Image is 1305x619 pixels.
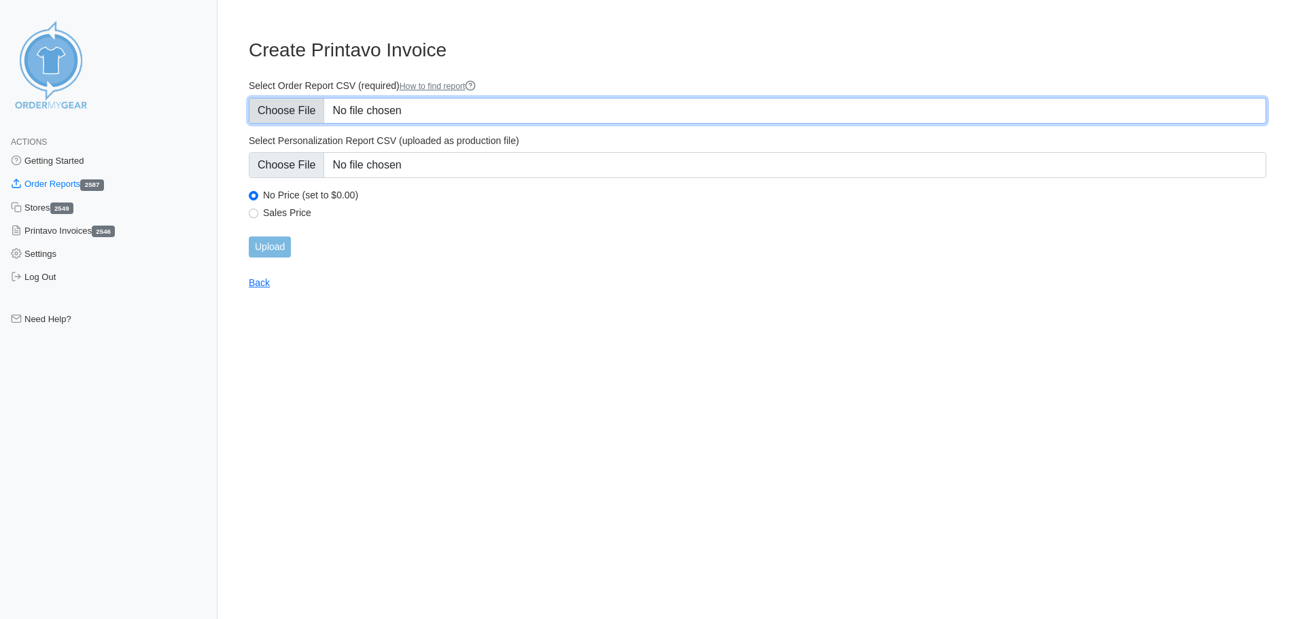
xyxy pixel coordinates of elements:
[92,226,115,237] span: 2546
[263,189,1266,201] label: No Price (set to $0.00)
[400,82,476,91] a: How to find report
[249,277,270,288] a: Back
[80,179,103,191] span: 2587
[50,202,73,214] span: 2549
[263,207,1266,219] label: Sales Price
[11,137,47,147] span: Actions
[249,39,1266,62] h3: Create Printavo Invoice
[249,236,291,258] input: Upload
[249,135,1266,147] label: Select Personalization Report CSV (uploaded as production file)
[249,79,1266,92] label: Select Order Report CSV (required)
